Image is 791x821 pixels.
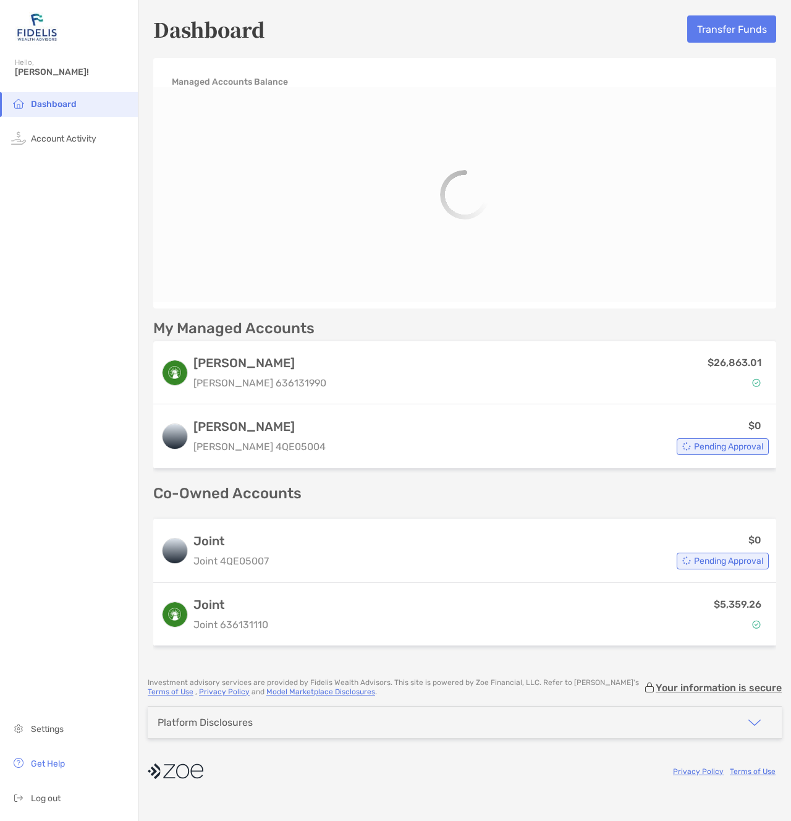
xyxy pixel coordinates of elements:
[193,355,326,370] h3: [PERSON_NAME]
[11,755,26,770] img: get-help icon
[31,134,96,144] span: Account Activity
[163,360,187,385] img: logo account
[682,442,691,451] img: Account Status icon
[153,321,315,336] p: My Managed Accounts
[752,620,761,629] img: Account Status icon
[694,558,763,564] span: Pending Approval
[193,597,268,612] h3: Joint
[172,77,288,87] h4: Managed Accounts Balance
[15,67,130,77] span: [PERSON_NAME]!
[11,96,26,111] img: household icon
[752,378,761,387] img: Account Status icon
[656,682,782,694] p: Your information is secure
[193,534,269,548] h3: Joint
[694,443,763,450] span: Pending Approval
[193,553,269,569] p: Joint 4QE05007
[31,759,65,769] span: Get Help
[193,439,326,454] p: [PERSON_NAME] 4QE05004
[266,687,375,696] a: Model Marketplace Disclosures
[748,532,761,548] p: $0
[687,15,776,43] button: Transfer Funds
[682,556,691,565] img: Account Status icon
[708,355,761,370] p: $26,863.01
[748,418,761,433] p: $0
[193,375,326,391] p: [PERSON_NAME] 636131990
[163,602,187,627] img: logo account
[31,793,61,804] span: Log out
[747,715,762,730] img: icon arrow
[15,5,59,49] img: Zoe Logo
[31,99,77,109] span: Dashboard
[148,757,203,785] img: company logo
[199,687,250,696] a: Privacy Policy
[11,130,26,145] img: activity icon
[11,721,26,736] img: settings icon
[193,419,326,434] h3: [PERSON_NAME]
[673,767,724,776] a: Privacy Policy
[11,790,26,805] img: logout icon
[153,15,265,43] h5: Dashboard
[153,486,776,501] p: Co-Owned Accounts
[714,597,761,612] p: $5,359.26
[193,617,268,632] p: Joint 636131110
[163,538,187,563] img: logo account
[148,687,193,696] a: Terms of Use
[163,424,187,449] img: logo account
[148,678,643,697] p: Investment advisory services are provided by Fidelis Wealth Advisors . This site is powered by Zo...
[158,717,253,728] div: Platform Disclosures
[730,767,776,776] a: Terms of Use
[31,724,64,734] span: Settings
